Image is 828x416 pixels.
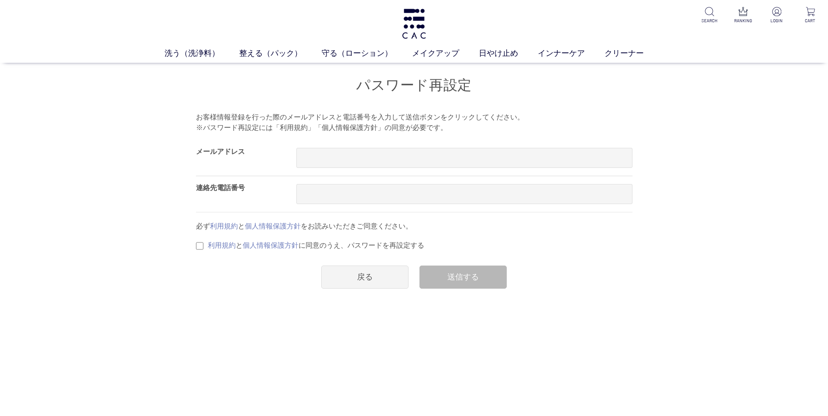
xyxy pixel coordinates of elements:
[196,148,245,155] label: メールアドレス
[699,17,720,24] p: SEARCH
[208,242,424,249] label: と に同意のうえ、パスワードを再設定する
[412,48,479,59] a: メイクアップ
[800,17,821,24] p: CART
[239,48,322,59] a: 整える（パック）
[419,266,507,289] div: 送信する
[245,222,301,230] a: 個人情報保護方針
[196,76,632,95] h1: パスワード再設定
[196,222,412,230] span: 必ず と をお読みいただきご同意ください。
[196,112,632,133] p: お客様情報登録を行った際のメールアドレスと電話番号を入力して送信ボタンをクリックしてください。 ※パスワード再設定には「利用規約」「個人情報保護方針」の同意が必要です。
[699,7,720,24] a: SEARCH
[479,48,538,59] a: 日やけ止め
[732,17,754,24] p: RANKING
[165,48,239,59] a: 洗う（洗浄料）
[321,266,409,289] a: 戻る
[401,9,427,39] img: logo
[196,184,245,191] label: 連絡先電話番号
[210,222,238,230] a: 利用規約
[732,7,754,24] a: RANKING
[538,48,605,59] a: インナーケア
[800,7,821,24] a: CART
[766,7,787,24] a: LOGIN
[243,242,299,249] a: 個人情報保護方針
[605,48,663,59] a: クリーナー
[208,242,236,249] a: 利用規約
[766,17,787,24] p: LOGIN
[322,48,412,59] a: 守る（ローション）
